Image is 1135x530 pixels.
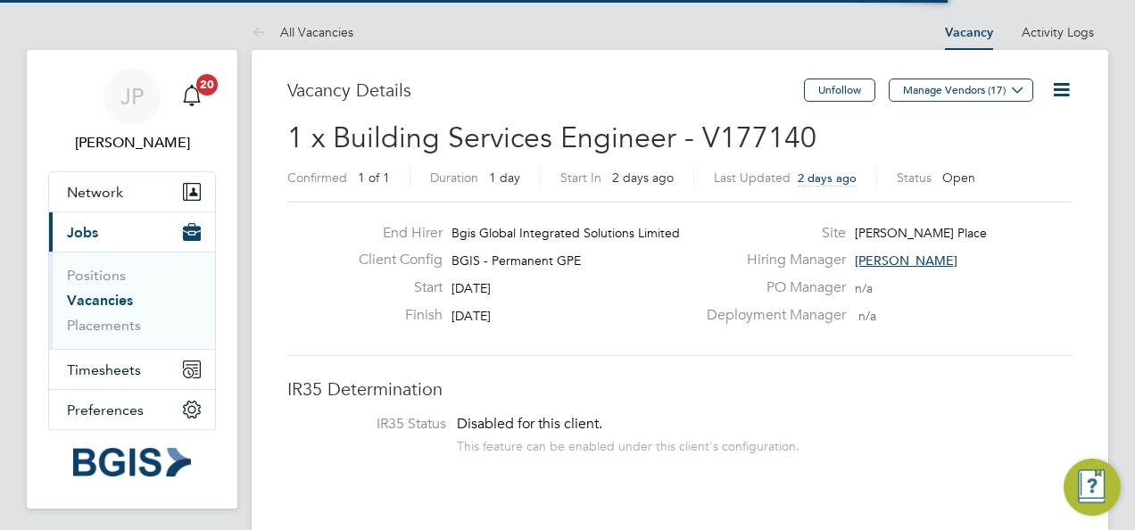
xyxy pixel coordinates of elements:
a: Positions [67,267,126,284]
span: 20 [196,74,218,95]
span: Jobs [67,224,98,241]
span: [DATE] [452,308,491,324]
span: Open [942,170,975,186]
a: Vacancy [945,25,993,40]
a: Go to home page [48,448,216,476]
label: Client Config [344,251,443,269]
span: n/a [858,308,876,324]
a: Vacancies [67,292,133,309]
button: Manage Vendors (17) [889,79,1033,102]
label: Last Updated [714,170,791,186]
button: Engage Resource Center [1064,459,1121,516]
img: bgis-logo-retina.png [73,448,191,476]
span: 1 of 1 [358,170,390,186]
span: [PERSON_NAME] Place [855,225,987,241]
span: 2 days ago [798,170,857,186]
span: n/a [855,280,873,296]
button: Network [49,172,215,211]
a: Placements [67,317,141,334]
h3: Vacancy Details [287,79,804,102]
div: Jobs [49,252,215,349]
label: Duration [430,170,478,186]
label: IR35 Status [305,415,446,434]
label: End Hirer [344,224,443,243]
span: 1 day [489,170,520,186]
span: [DATE] [452,280,491,296]
h3: IR35 Determination [287,377,1073,401]
label: Deployment Manager [696,306,846,325]
span: BGIS - Permanent GPE [452,253,581,269]
span: Timesheets [67,361,141,378]
span: JP [120,85,144,108]
button: Unfollow [804,79,875,102]
label: Start In [560,170,601,186]
div: This feature can be enabled under this client's configuration. [457,434,799,454]
a: Activity Logs [1022,24,1094,40]
button: Jobs [49,212,215,252]
nav: Main navigation [27,50,237,509]
button: Preferences [49,390,215,429]
span: Jasmin Padmore [48,132,216,153]
span: Bgis Global Integrated Solutions Limited [452,225,680,241]
span: Preferences [67,402,144,418]
label: Hiring Manager [696,251,846,269]
label: Finish [344,306,443,325]
span: 1 x Building Services Engineer - V177140 [287,120,816,155]
a: 20 [174,68,210,125]
span: Disabled for this client. [457,415,602,433]
span: [PERSON_NAME] [855,253,957,269]
a: All Vacancies [252,24,353,40]
button: Timesheets [49,350,215,389]
label: Confirmed [287,170,347,186]
label: PO Manager [696,278,846,297]
span: 2 days ago [612,170,674,186]
label: Site [696,224,846,243]
span: Network [67,184,123,201]
label: Status [897,170,932,186]
label: Start [344,278,443,297]
a: JP[PERSON_NAME] [48,68,216,153]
